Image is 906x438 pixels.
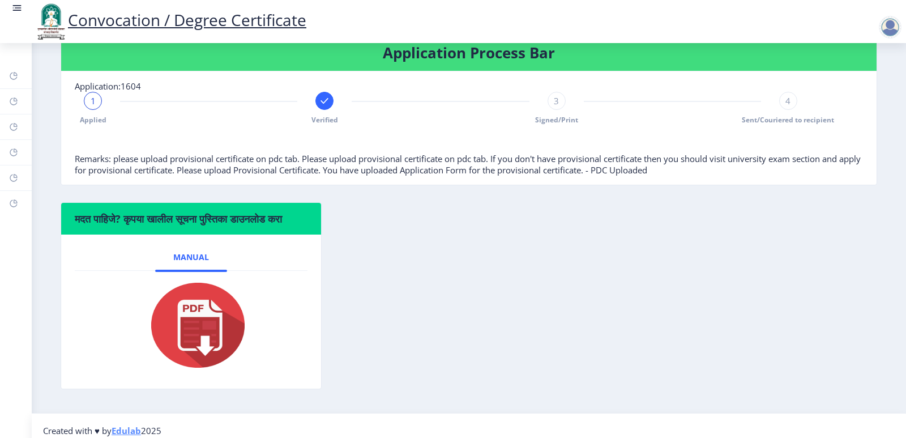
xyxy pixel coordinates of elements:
[742,115,834,125] span: Sent/Couriered to recipient
[34,9,306,31] a: Convocation / Degree Certificate
[134,280,247,371] img: pdf.png
[34,2,68,41] img: logo
[75,212,307,226] h6: मदत पाहिजे? कृपया खालील सूचना पुस्तिका डाउनलोड करा
[155,244,227,271] a: Manual
[173,253,209,262] span: Manual
[91,95,96,107] span: 1
[75,153,861,176] span: Remarks: please upload provisional certificate on pdc tab. Please upload provisional certificate ...
[75,80,141,92] span: Application:1604
[554,95,559,107] span: 3
[311,115,338,125] span: Verified
[75,44,863,62] h4: Application Process Bar
[785,95,790,107] span: 4
[112,425,141,436] a: Edulab
[80,115,106,125] span: Applied
[535,115,578,125] span: Signed/Print
[43,425,161,436] span: Created with ♥ by 2025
